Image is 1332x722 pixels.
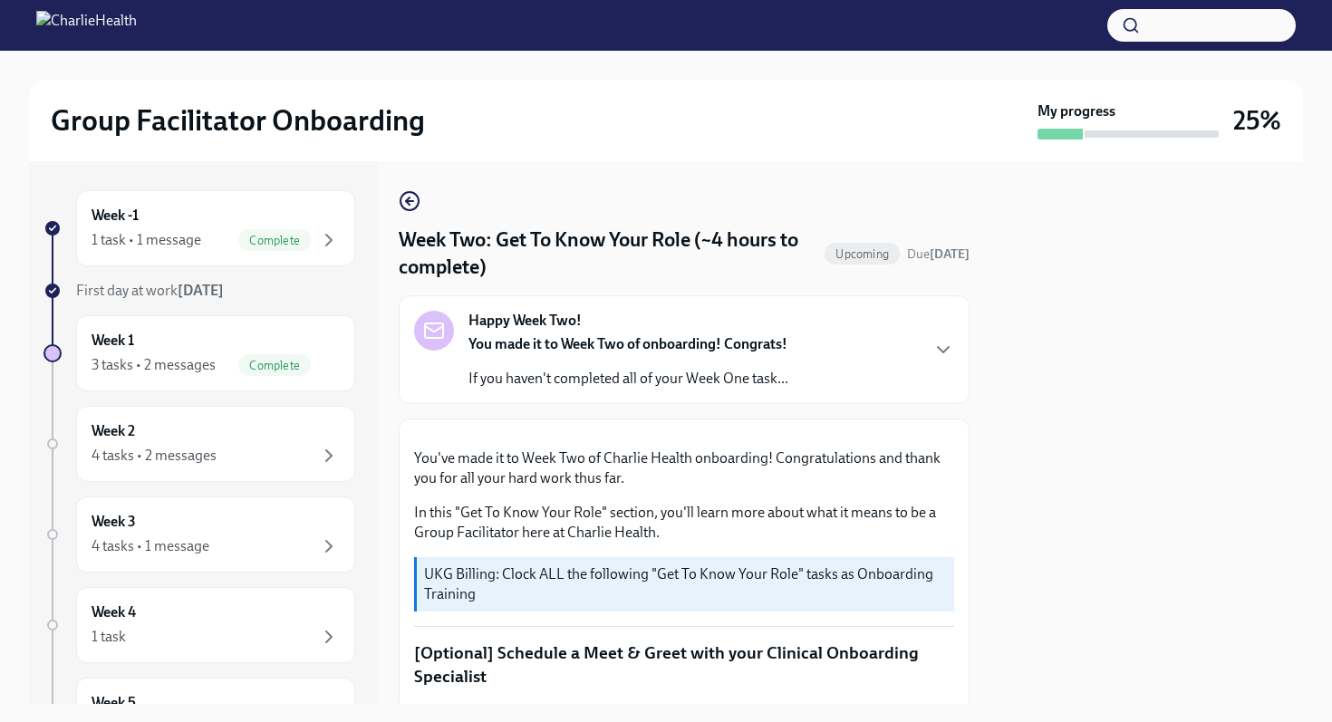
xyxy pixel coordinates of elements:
[43,190,355,266] a: Week -11 task • 1 messageComplete
[930,246,970,262] strong: [DATE]
[92,331,134,351] h6: Week 1
[92,355,216,375] div: 3 tasks • 2 messages
[825,247,900,261] span: Upcoming
[468,369,788,389] p: If you haven't completed all of your Week One task...
[51,102,425,139] h2: Group Facilitator Onboarding
[414,641,954,688] p: [Optional] Schedule a Meet & Greet with your Clinical Onboarding Specialist
[178,282,224,299] strong: [DATE]
[238,359,311,372] span: Complete
[907,245,970,263] span: October 20th, 2025 09:00
[92,512,136,532] h6: Week 3
[414,503,954,543] p: In this "Get To Know Your Role" section, you'll learn more about what it means to be a Group Faci...
[1038,101,1115,121] strong: My progress
[907,246,970,262] span: Due
[43,406,355,482] a: Week 24 tasks • 2 messages
[414,448,954,488] p: You've made it to Week Two of Charlie Health onboarding! Congratulations and thank you for all yo...
[468,311,582,331] strong: Happy Week Two!
[92,536,209,556] div: 4 tasks • 1 message
[1233,104,1281,137] h3: 25%
[43,315,355,391] a: Week 13 tasks • 2 messagesComplete
[76,282,224,299] span: First day at work
[92,230,201,250] div: 1 task • 1 message
[424,564,947,604] p: UKG Billing: Clock ALL the following "Get To Know Your Role" tasks as Onboarding Training
[43,587,355,663] a: Week 41 task
[43,496,355,573] a: Week 34 tasks • 1 message
[399,226,817,281] h4: Week Two: Get To Know Your Role (~4 hours to complete)
[238,234,311,247] span: Complete
[92,602,136,622] h6: Week 4
[92,693,136,713] h6: Week 5
[92,421,135,441] h6: Week 2
[468,335,787,352] strong: You made it to Week Two of onboarding! Congrats!
[92,206,139,226] h6: Week -1
[92,446,217,466] div: 4 tasks • 2 messages
[36,11,137,40] img: CharlieHealth
[92,627,126,647] div: 1 task
[43,281,355,301] a: First day at work[DATE]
